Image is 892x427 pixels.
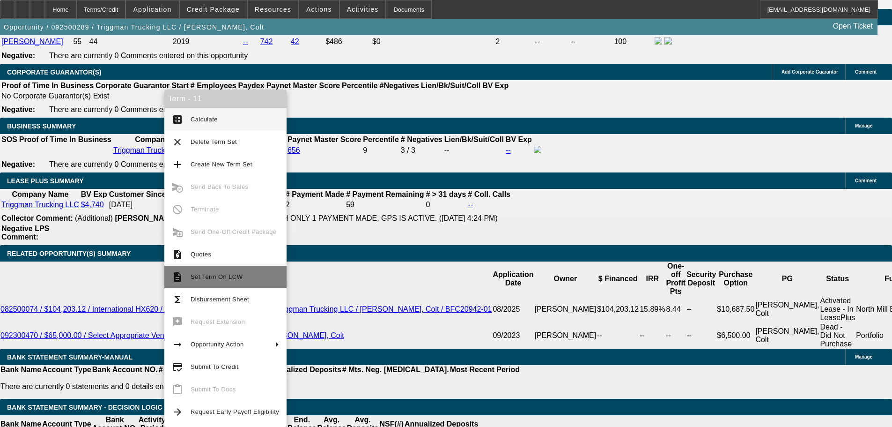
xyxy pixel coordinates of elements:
span: Disbursement Sheet [191,296,249,303]
span: BRAND NEW SVC DEAL WITH ONLY 1 PAYMENT MADE, GPS IS ACTIVE. ([DATE] 4:24 PM) [182,214,497,222]
img: facebook-icon.png [655,37,662,45]
span: There are currently 0 Comments entered on this opportunity [49,52,248,60]
b: Customer Since [109,190,166,198]
th: Proof of Time In Business [19,135,112,144]
td: -- [686,296,716,322]
th: Most Recent Period [450,365,520,375]
span: Add Corporate Guarantor [781,69,838,75]
mat-icon: calculate [172,114,183,125]
button: Actions [299,0,339,18]
mat-icon: request_quote [172,249,183,260]
td: 100 [613,37,653,47]
b: Negative: [1,160,35,168]
b: BV Exp [81,190,107,198]
b: Negative LPS Comment: [1,225,49,241]
th: Owner [534,262,597,296]
b: # Payment Made [286,190,344,198]
th: Proof of Time In Business [1,81,94,90]
td: 2 [495,37,533,47]
span: There are currently 0 Comments entered on this opportunity [49,160,248,168]
b: # > 31 days [426,190,466,198]
th: Annualized Deposits [267,365,341,375]
img: linkedin-icon.png [664,37,672,45]
td: $486 [325,37,371,47]
b: Paynet Master Score [266,82,340,90]
td: Activated Lease - In LeasePlus [819,296,855,322]
b: Percentile [363,135,398,143]
b: BV Exp [482,82,509,90]
b: Lien/Bk/Suit/Coll [444,135,504,143]
span: Calculate [191,116,218,123]
b: Company [135,135,169,143]
mat-icon: description [172,271,183,283]
span: Bank Statement Summary - Decision Logic [7,404,162,411]
span: Create New Term Set [191,161,252,168]
span: Opportunity / 092500289 / Triggman Trucking LLC / [PERSON_NAME], Colt [4,23,264,31]
span: RELATED OPPORTUNITY(S) SUMMARY [7,250,131,257]
td: 08/2025 [492,296,534,322]
b: #Negatives [380,82,420,90]
td: No Corporate Guarantor(s) Exist [1,91,513,101]
td: 55 [73,37,88,47]
button: Activities [340,0,386,18]
b: # Coll. Calls [468,190,510,198]
td: $104,203.12 [597,296,639,322]
b: Paydex [238,82,265,90]
b: Collector Comment: [1,214,73,222]
td: $10,687.50 [716,296,755,322]
span: Request Early Payoff Eligibility [191,408,279,415]
span: Actions [306,6,332,13]
mat-icon: arrow_forward [172,406,183,418]
mat-icon: functions [172,294,183,305]
button: Resources [248,0,298,18]
a: 656 [288,146,300,154]
span: BUSINESS SUMMARY [7,122,76,130]
a: 092300470 / $65,000.00 / Select Appropriate Vendor / Triggman Trucking LLC / [PERSON_NAME], Colt [0,331,344,339]
span: Manage [855,354,872,360]
span: BANK STATEMENT SUMMARY-MANUAL [7,353,133,361]
a: [PERSON_NAME] [1,37,63,45]
td: $0 [372,37,494,47]
img: facebook-icon.png [534,146,541,153]
th: Status [819,262,855,296]
th: One-off Profit Pts [665,262,686,296]
span: Quotes [191,251,211,258]
span: Set Term On LCW [191,273,243,280]
div: 9 [363,146,398,155]
b: [PERSON_NAME]: [115,214,180,222]
td: 8.44 [665,296,686,322]
th: IRR [639,262,665,296]
span: LEASE PLUS SUMMARY [7,177,84,185]
td: $6,500.00 [716,322,755,349]
div: 3 / 3 [401,146,442,155]
span: Opportunity Action [191,341,244,348]
span: Credit Package [187,6,240,13]
b: Percentile [342,82,377,90]
td: 09/2023 [492,322,534,349]
span: Manage [855,123,872,128]
span: Resources [255,6,291,13]
a: -- [506,146,511,154]
th: # Of Periods [158,365,203,375]
a: -- [243,37,248,45]
td: -- [665,322,686,349]
span: Comment [855,178,877,183]
b: # Negatives [401,135,442,143]
td: -- [597,322,639,349]
td: 44 [89,37,171,47]
a: $4,740 [81,201,104,209]
td: [PERSON_NAME] [534,322,597,349]
td: -- [570,37,613,47]
td: -- [535,37,569,47]
td: 15.89% [639,296,665,322]
button: Credit Package [180,0,247,18]
td: [PERSON_NAME], Colt [755,296,819,322]
td: -- [686,322,716,349]
span: Comment [855,69,877,75]
a: Triggman Trucking LLC [1,201,79,209]
td: [PERSON_NAME], Colt [755,322,819,349]
td: Dead - Did Not Purchase [819,322,855,349]
th: $ Financed [597,262,639,296]
td: [PERSON_NAME] [534,296,597,322]
a: 42 [291,37,299,45]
